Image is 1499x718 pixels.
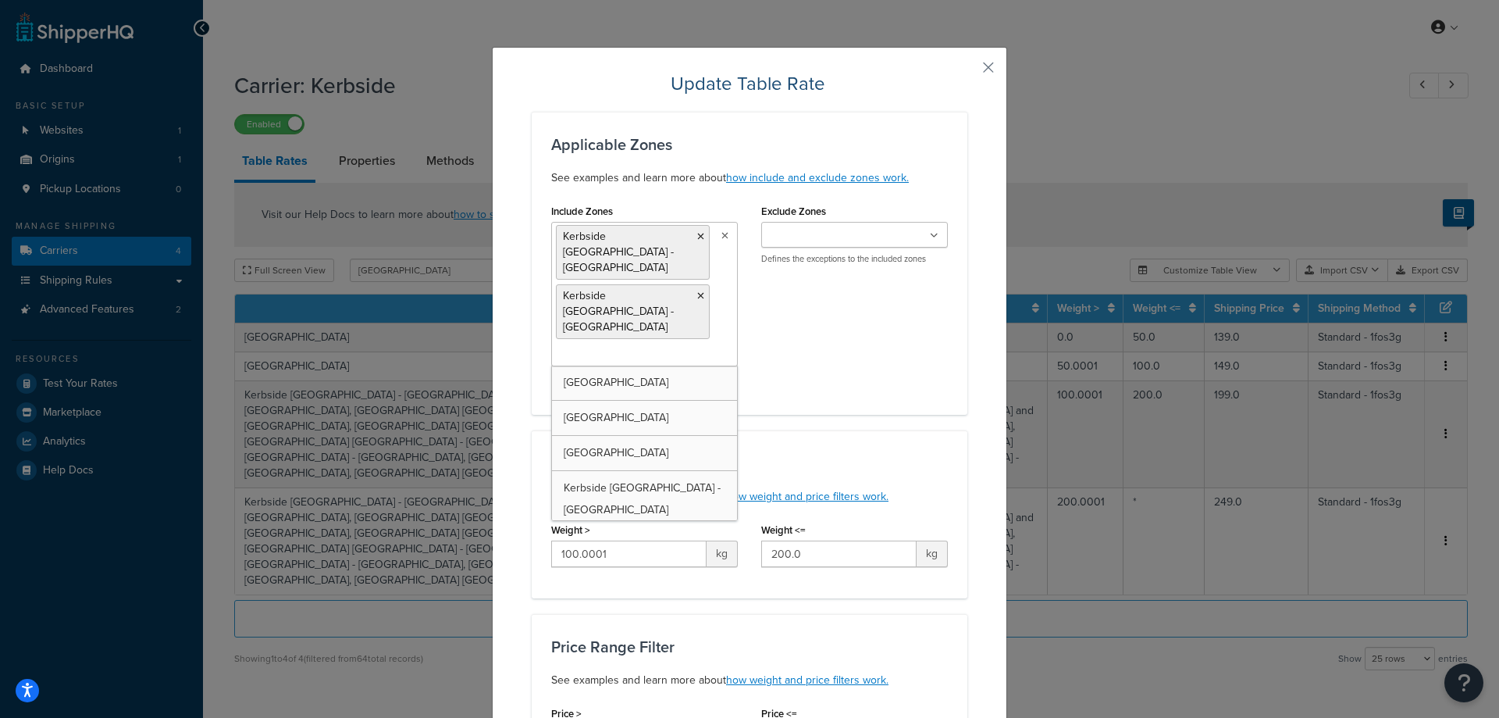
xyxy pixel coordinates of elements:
[564,374,668,391] span: [GEOGRAPHIC_DATA]
[551,524,590,536] label: Weight >
[551,169,948,188] p: See examples and learn more about
[551,205,613,217] label: Include Zones
[552,366,737,400] a: [GEOGRAPHIC_DATA]
[761,205,826,217] label: Exclude Zones
[564,480,721,518] span: Kerbside [GEOGRAPHIC_DATA] - [GEOGRAPHIC_DATA]
[564,445,668,461] span: [GEOGRAPHIC_DATA]
[761,253,948,265] p: Defines the exceptions to the included zones
[552,436,737,470] a: [GEOGRAPHIC_DATA]
[551,671,948,690] p: See examples and learn more about
[551,638,948,655] h3: Price Range Filter
[563,228,674,276] span: Kerbside [GEOGRAPHIC_DATA] - [GEOGRAPHIC_DATA]
[707,541,738,567] span: kg
[551,488,948,506] p: See examples and learn more about
[552,471,737,527] a: Kerbside [GEOGRAPHIC_DATA] - [GEOGRAPHIC_DATA]
[551,455,948,472] h3: Weight Range Filter
[917,541,948,567] span: kg
[551,136,948,153] h3: Applicable Zones
[552,401,737,435] a: [GEOGRAPHIC_DATA]
[726,488,888,505] a: how weight and price filters work.
[761,524,806,536] label: Weight <=
[726,672,888,688] a: how weight and price filters work.
[564,409,668,426] span: [GEOGRAPHIC_DATA]
[726,170,909,186] a: how include and exclude zones work.
[532,71,967,96] h2: Update Table Rate
[563,288,674,335] span: Kerbside [GEOGRAPHIC_DATA] - [GEOGRAPHIC_DATA]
